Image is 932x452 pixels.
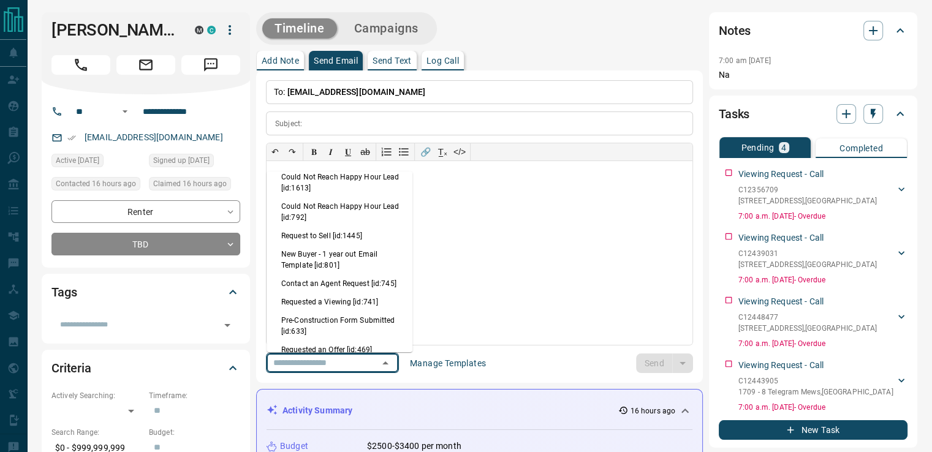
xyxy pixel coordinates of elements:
[207,26,216,34] div: condos.ca
[357,143,374,160] button: ab
[738,312,877,323] p: C12448477
[51,200,240,223] div: Renter
[267,399,692,422] div: Activity Summary16 hours ago
[631,405,675,416] p: 16 hours ago
[85,132,223,142] a: [EMAIL_ADDRESS][DOMAIN_NAME]
[51,233,240,255] div: TBD
[738,375,893,386] p: C12443905
[403,353,493,373] button: Manage Templates
[738,184,877,195] p: C12356709
[51,55,110,75] span: Call
[267,311,412,341] li: Pre-Construction Form Submitted [id:633]
[266,80,693,104] p: To:
[781,143,786,152] p: 4
[149,177,240,194] div: Sat Oct 11 2025
[738,373,907,400] div: C124439051709 - 8 Telegram Mews,[GEOGRAPHIC_DATA]
[51,177,143,194] div: Sat Oct 11 2025
[149,390,240,401] p: Timeframe:
[267,197,412,227] li: Could Not Reach Happy Hour Lead [id:792]
[267,245,412,274] li: New Buyer - 1 year out Email Template [id:801]
[118,104,132,119] button: Open
[360,147,370,157] s: ab
[719,16,907,45] div: Notes
[51,154,143,171] div: Fri Oct 10 2025
[219,317,236,334] button: Open
[314,56,358,65] p: Send Email
[738,386,893,397] p: 1709 - 8 Telegram Mews , [GEOGRAPHIC_DATA]
[426,56,459,65] p: Log Call
[153,154,210,167] span: Signed up [DATE]
[738,211,907,222] p: 7:00 a.m. [DATE] - Overdue
[839,144,883,153] p: Completed
[262,18,337,39] button: Timeline
[275,118,302,129] p: Subject:
[56,154,99,167] span: Active [DATE]
[738,259,877,270] p: [STREET_ADDRESS] , [GEOGRAPHIC_DATA]
[51,427,143,438] p: Search Range:
[116,55,175,75] span: Email
[738,323,877,334] p: [STREET_ADDRESS] , [GEOGRAPHIC_DATA]
[738,402,907,413] p: 7:00 a.m. [DATE] - Overdue
[719,21,751,40] h2: Notes
[738,195,877,206] p: [STREET_ADDRESS] , [GEOGRAPHIC_DATA]
[719,104,749,124] h2: Tasks
[322,143,339,160] button: 𝑰
[738,248,877,259] p: C12439031
[149,427,240,438] p: Budget:
[181,55,240,75] span: Message
[267,341,412,359] li: Requested an Offer [id:469]
[342,18,431,39] button: Campaigns
[67,134,76,142] svg: Email Verified
[195,26,203,34] div: mrloft.ca
[267,168,412,197] li: Could Not Reach Happy Hour Lead [id:1613]
[373,56,412,65] p: Send Text
[287,87,426,97] span: [EMAIL_ADDRESS][DOMAIN_NAME]
[51,353,240,383] div: Criteria
[451,143,468,160] button: </>
[378,143,395,160] button: Numbered list
[51,358,91,378] h2: Criteria
[267,227,412,245] li: Request to Sell [id:1445]
[738,295,824,308] p: Viewing Request - Call
[738,182,907,209] div: C12356709[STREET_ADDRESS],[GEOGRAPHIC_DATA]
[719,56,771,65] p: 7:00 am [DATE]
[417,143,434,160] button: 🔗
[282,404,352,417] p: Activity Summary
[51,277,240,307] div: Tags
[738,309,907,336] div: C12448477[STREET_ADDRESS],[GEOGRAPHIC_DATA]
[719,69,907,81] p: Na
[267,143,284,160] button: ↶
[153,178,227,190] span: Claimed 16 hours ago
[51,390,143,401] p: Actively Searching:
[149,154,240,171] div: Mon Jun 07 2021
[305,143,322,160] button: 𝐁
[377,355,394,372] button: Close
[284,143,301,160] button: ↷
[741,143,774,152] p: Pending
[738,246,907,273] div: C12439031[STREET_ADDRESS],[GEOGRAPHIC_DATA]
[636,353,693,373] div: split button
[267,274,412,293] li: Contact an Agent Request [id:745]
[51,20,176,40] h1: [PERSON_NAME]
[262,56,299,65] p: Add Note
[719,420,907,440] button: New Task
[51,282,77,302] h2: Tags
[738,274,907,285] p: 7:00 a.m. [DATE] - Overdue
[434,143,451,160] button: T̲ₓ
[267,293,412,311] li: Requested a Viewing [id:741]
[738,338,907,349] p: 7:00 a.m. [DATE] - Overdue
[56,178,136,190] span: Contacted 16 hours ago
[339,143,357,160] button: 𝐔
[738,232,824,244] p: Viewing Request - Call
[738,168,824,181] p: Viewing Request - Call
[719,99,907,129] div: Tasks
[345,147,351,157] span: 𝐔
[395,143,412,160] button: Bullet list
[738,359,824,372] p: Viewing Request - Call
